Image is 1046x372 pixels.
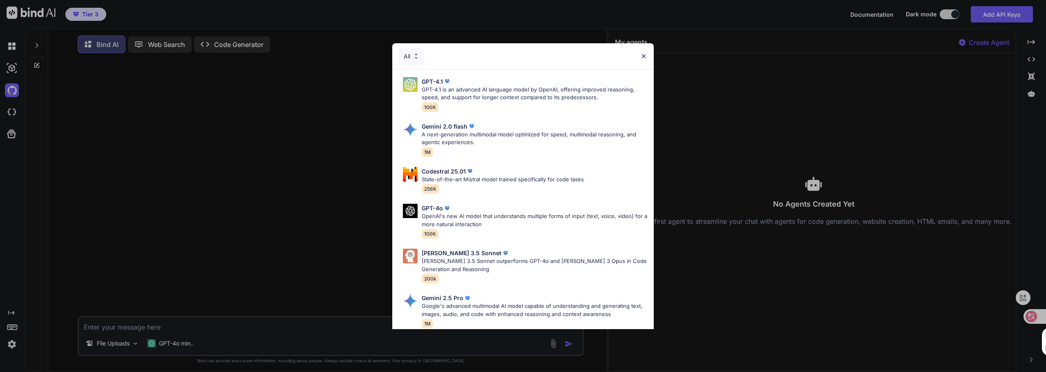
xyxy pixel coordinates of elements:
img: premium [443,204,451,212]
p: A next-generation multimodal model optimized for speed, multimodal reasoning, and agentic experie... [422,131,647,147]
div: All [399,47,425,65]
span: 1M [422,319,433,328]
img: Pick Models [403,249,418,263]
p: GPT-4o [422,204,443,212]
img: premium [466,167,474,175]
img: premium [467,122,476,130]
img: premium [443,77,451,85]
img: Pick Models [403,204,418,218]
p: [PERSON_NAME] 3.5 Sonnet outperforms GPT-4o and [PERSON_NAME] 3 Opus in Code Generation and Reaso... [422,257,647,273]
p: OpenAI's new AI model that understands multiple forms of input (text, voice, video) for a more na... [422,212,647,228]
img: premium [501,249,510,257]
p: GPT-4.1 is an advanced AI language model by OpenAI, offering improved reasoning, speed, and suppo... [422,86,647,102]
span: 256K [422,184,439,194]
p: Google's advanced multimodal AI model capable of understanding and generating text, images, audio... [422,302,647,318]
img: Pick Models [403,167,418,182]
p: State-of-the-art Mistral model trained specifically for code tasks [422,176,584,184]
p: Gemini 2.0 flash [422,122,467,131]
p: Gemini 2.5 Pro [422,294,463,302]
img: Pick Models [413,53,420,60]
img: Pick Models [403,294,418,308]
img: close [640,53,647,60]
span: 100K [422,229,438,238]
span: 200k [422,274,439,283]
img: Pick Models [403,77,418,92]
span: 100K [422,102,438,112]
img: Pick Models [403,122,418,137]
span: 1M [422,147,433,157]
img: premium [463,294,472,302]
p: GPT-4.1 [422,77,443,86]
p: Codestral 25.01 [422,167,466,176]
p: [PERSON_NAME] 3.5 Sonnet [422,249,501,257]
